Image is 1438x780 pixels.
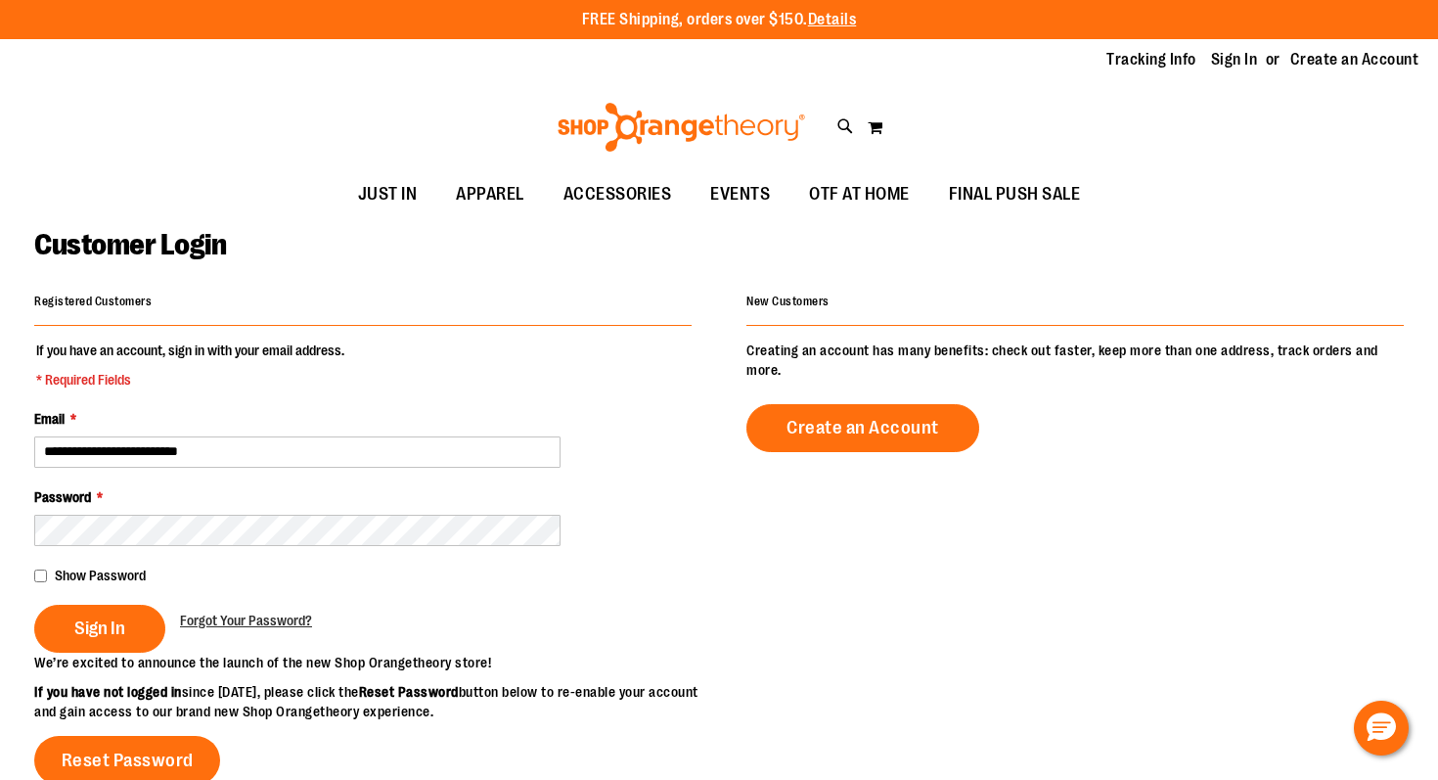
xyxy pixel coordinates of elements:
a: Create an Account [746,404,979,452]
a: Details [808,11,857,28]
strong: Registered Customers [34,295,152,308]
a: APPAREL [436,172,544,217]
span: APPAREL [456,172,524,216]
span: Email [34,411,65,427]
strong: Reset Password [359,684,459,700]
span: Show Password [55,568,146,583]
span: * Required Fields [36,370,344,390]
span: Create an Account [786,417,939,438]
a: OTF AT HOME [789,172,929,217]
a: Sign In [1211,49,1258,70]
span: Forgot Your Password? [180,613,312,628]
span: Reset Password [62,750,194,771]
span: ACCESSORIES [563,172,672,216]
a: Create an Account [1290,49,1419,70]
p: We’re excited to announce the launch of the new Shop Orangetheory store! [34,653,719,672]
a: Forgot Your Password? [180,611,312,630]
a: JUST IN [338,172,437,217]
a: ACCESSORIES [544,172,692,217]
img: Shop Orangetheory [555,103,808,152]
button: Sign In [34,605,165,653]
strong: If you have not logged in [34,684,182,700]
span: OTF AT HOME [809,172,910,216]
p: since [DATE], please click the button below to re-enable your account and gain access to our bran... [34,682,719,721]
span: Customer Login [34,228,226,261]
span: JUST IN [358,172,418,216]
span: FINAL PUSH SALE [949,172,1081,216]
p: FREE Shipping, orders over $150. [582,9,857,31]
legend: If you have an account, sign in with your email address. [34,341,346,390]
a: EVENTS [691,172,789,217]
span: EVENTS [710,172,770,216]
span: Password [34,489,91,505]
p: Creating an account has many benefits: check out faster, keep more than one address, track orders... [746,341,1404,380]
button: Hello, have a question? Let’s chat. [1354,701,1409,756]
span: Sign In [74,618,125,639]
a: Tracking Info [1106,49,1196,70]
a: FINAL PUSH SALE [929,172,1101,217]
strong: New Customers [746,295,830,308]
